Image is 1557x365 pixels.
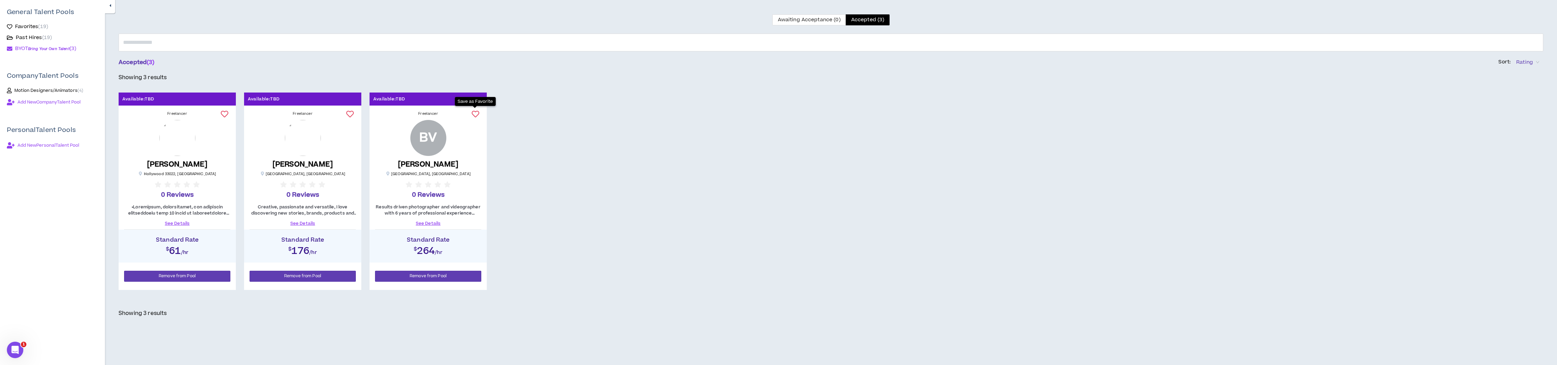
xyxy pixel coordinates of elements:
h5: [PERSON_NAME] [147,160,208,169]
div: Save as Favorite [455,97,496,106]
p: Results driven photographer and videographer with 6 years of professional experience specializing... [375,204,481,216]
span: 1 [21,342,26,347]
span: star [406,181,412,188]
span: ( 4 ) [77,87,83,94]
div: Bruce V. [410,120,446,156]
span: Remove from Pool [410,273,447,279]
span: star [318,181,325,188]
p: General Talent Pools [7,8,74,17]
span: ( 3 ) [147,58,154,66]
div: Freelancer [375,111,481,117]
p: Sort: [1498,58,1511,66]
a: Favorites(19) [7,23,48,31]
iframe: Intercom live chat [7,342,23,358]
p: [GEOGRAPHIC_DATA] , [GEOGRAPHIC_DATA] [386,171,471,177]
span: star [444,181,451,188]
span: ( 19 ) [38,23,48,30]
h4: Standard Rate [373,236,483,243]
span: star [299,181,306,188]
p: Available: TBD [373,96,405,102]
p: Personal Talent Pools [7,125,98,135]
button: Remove from Pool [124,271,230,282]
span: /hr [309,249,317,256]
span: star [415,181,422,188]
span: star [183,181,190,188]
button: Remove from Pool [375,271,481,282]
span: star [290,181,297,188]
span: ( 3 ) [70,45,76,52]
span: star [155,181,161,188]
p: Available: TBD [248,96,280,102]
span: star [174,181,181,188]
p: Company Talent Pools [7,71,98,81]
p: ▪Loremipsum, dolorsitamet, con adipiscin elitseddoeiu temp 10 incid ut laboreetdolore magnaaliqu ... [124,204,230,216]
h5: [PERSON_NAME] [398,160,459,169]
span: star [280,181,287,188]
div: Freelancer [250,111,356,117]
div: Freelancer [124,111,230,117]
span: Add New Personal Talent Pool [17,143,79,148]
h2: $176 [248,243,358,256]
h4: Standard Rate [122,236,232,243]
button: 0 Reviews [406,179,451,200]
button: Add NewCompanyTalent Pool [7,97,81,107]
button: Add NewPersonalTalent Pool [7,141,79,150]
span: star [193,181,200,188]
a: See Details [375,220,481,227]
h4: Standard Rate [248,236,358,243]
p: Creative, passionate and versatile, I love discovering new stories, brands, products and technolo... [250,204,356,216]
a: Past Hires(19) [7,34,52,42]
span: /hr [181,249,189,256]
span: Add New Company Talent Pool [17,99,81,105]
p: Hollywood 33022 , [GEOGRAPHIC_DATA] [138,171,216,177]
img: dLmgsbO0Lj34iChxY03sEAxgHyGRWvLNU12EYOTa.png [159,120,195,156]
span: Remove from Pool [159,273,196,279]
span: Past Hires [16,34,52,41]
span: Favorites [15,23,48,30]
span: ( 19 ) [42,34,52,41]
p: [GEOGRAPHIC_DATA] , [GEOGRAPHIC_DATA] [260,171,345,177]
span: Motion Designers/Animators [14,88,83,93]
p: 0 Reviews [161,190,194,200]
h2: $61 [122,243,232,256]
div: BV [419,132,437,144]
a: See Details [250,220,356,227]
span: star [434,181,441,188]
a: Motion Designers/Animators(4) [7,86,98,95]
button: Remove from Pool [250,271,356,282]
p: Showing 3 results [119,73,167,82]
p: Accepted [119,58,155,66]
h5: [PERSON_NAME] [273,160,333,169]
button: 0 Reviews [280,179,325,200]
span: Accepted (3) [851,16,884,23]
img: 3uZJBpAd9I2E16Cpu7zq5Ktq8aguI3f4r3BlrMyE.png [285,120,321,156]
button: 0 Reviews [155,179,200,200]
p: 0 Reviews [412,190,445,200]
span: Awaiting Acceptance (0) [778,16,841,23]
span: Rating [1516,57,1539,68]
a: BYOTBring Your Own Talent(3) [7,45,76,53]
p: Showing 3 results [119,309,167,317]
a: See Details [124,220,230,227]
span: /hr [435,249,443,256]
span: Bring Your Own Talent [28,46,70,51]
p: 0 Reviews [287,190,319,200]
p: Available: TBD [122,96,154,102]
span: Remove from Pool [284,273,321,279]
span: star [309,181,316,188]
span: star [425,181,432,188]
span: BYOT [15,45,70,52]
span: star [164,181,171,188]
h2: $264 [373,243,483,256]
